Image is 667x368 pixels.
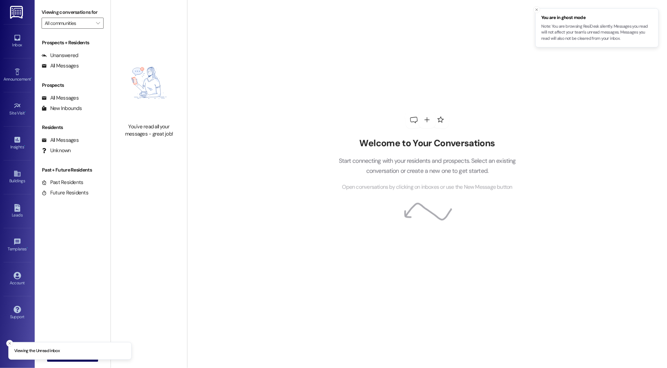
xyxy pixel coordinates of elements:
div: Prospects + Residents [35,39,111,46]
span: Open conversations by clicking on inboxes or use the New Message button [342,183,512,192]
div: Prospects [35,82,111,89]
div: Past Residents [42,179,84,186]
a: Leads [3,202,31,221]
a: Account [3,270,31,288]
button: Close toast [533,6,540,13]
div: Unanswered [42,52,78,59]
button: Close toast [6,340,13,347]
input: All communities [45,18,93,29]
div: You've read all your messages - great job! [119,123,179,138]
span: • [27,246,28,250]
h2: Welcome to Your Conversations [328,138,526,149]
div: Unknown [42,147,71,154]
p: Start connecting with your residents and prospects. Select an existing conversation or create a n... [328,156,526,176]
span: • [31,76,32,81]
span: You are in ghost mode [541,14,653,21]
div: Past + Future Residents [35,166,111,174]
p: Viewing the Unread inbox [14,348,60,354]
div: Residents [35,124,111,131]
label: Viewing conversations for [42,7,104,18]
a: Site Visit • [3,100,31,119]
a: Inbox [3,32,31,50]
p: Note: You are browsing ResiDesk silently. Messages you read will not affect your team's unread me... [541,24,653,42]
div: All Messages [42,62,79,70]
div: New Inbounds [42,105,82,112]
i:  [96,20,100,26]
a: Insights • [3,134,31,153]
a: Templates • [3,236,31,255]
img: ResiDesk Logo [10,6,24,19]
span: • [24,144,25,148]
a: Support [3,304,31,322]
div: Future Residents [42,189,88,196]
span: • [25,110,26,114]
div: All Messages [42,94,79,102]
img: empty-state [119,46,179,120]
div: All Messages [42,137,79,144]
a: Buildings [3,168,31,186]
